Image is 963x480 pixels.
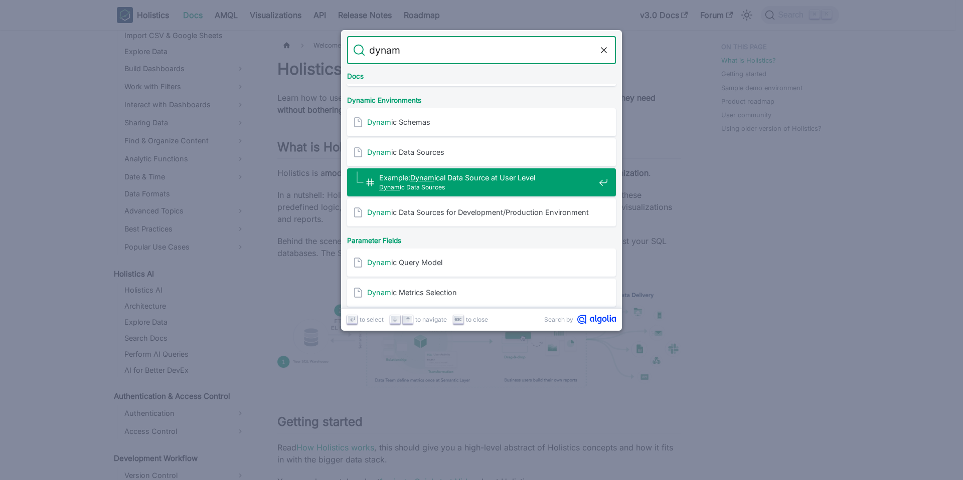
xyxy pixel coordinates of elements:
mark: Dynam [367,288,391,297]
div: Dynamic Environments [345,88,618,108]
span: to close [466,315,488,324]
span: ic Data Sources [367,147,595,157]
span: ic Schemas [367,117,595,127]
mark: Dynam [379,183,400,191]
svg: Escape key [454,316,462,323]
svg: Algolia [577,315,616,324]
mark: Dynam [367,148,391,156]
span: ic Query Model [367,258,595,267]
button: Clear the query [598,44,610,56]
input: Search docs [365,36,598,64]
svg: Enter key [349,316,356,323]
a: Dynamic Schemas [347,108,616,136]
a: Dynamic Query Model [347,249,616,277]
span: to select [360,315,384,324]
mark: Dynam [367,118,391,126]
div: Parameter Fields [345,228,618,249]
svg: Arrow up [404,316,412,323]
mark: Dynam [367,208,391,216]
span: Example: ical Data Source at User Level​ [379,173,595,182]
a: Dynamic Data Sources for Development/Production Environment [347,198,616,226]
span: to navigate [415,315,447,324]
span: Search by [544,315,573,324]
mark: Dynam [410,173,434,182]
span: ic Data Sources for Development/Production Environment [367,207,595,217]
mark: Dynam [367,258,391,267]
span: ic Data Sources [379,182,595,192]
a: Dynamic Data Sources [347,138,616,166]
a: Example:Dynamical Data Source at User Level​Dynamic Data Sources [347,168,616,196]
a: Dynamic Metrics Selection [347,279,616,307]
span: ic Metrics Selection [367,288,595,297]
a: Search byAlgolia [544,315,616,324]
svg: Arrow down [391,316,399,323]
div: Docs [345,64,618,84]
